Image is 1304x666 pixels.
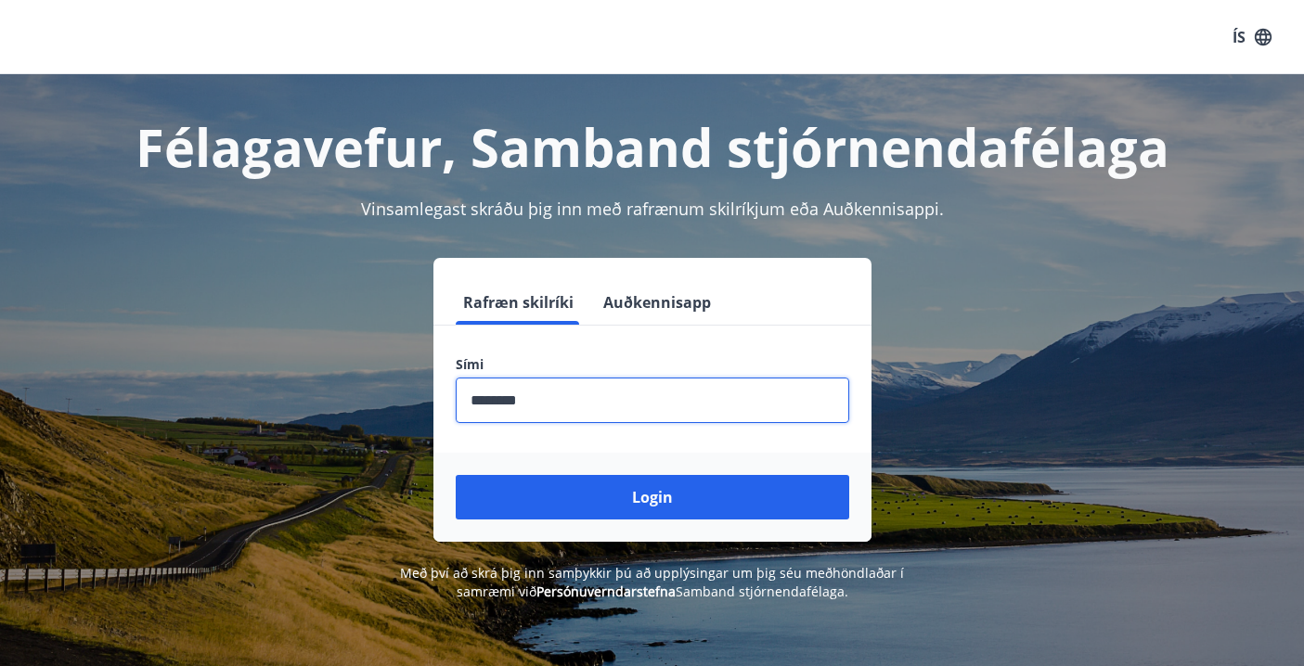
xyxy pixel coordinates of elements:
button: ÍS [1222,20,1282,54]
a: Persónuverndarstefna [536,583,676,600]
button: Login [456,475,849,519]
span: Vinsamlegast skráðu þig inn með rafrænum skilríkjum eða Auðkennisappi. [361,198,944,220]
label: Sími [456,355,849,374]
span: Með því að skrá þig inn samþykkir þú að upplýsingar um þig séu meðhöndlaðar í samræmi við Samband... [400,564,904,600]
button: Rafræn skilríki [456,280,581,325]
button: Auðkennisapp [596,280,718,325]
h1: Félagavefur, Samband stjórnendafélaga [22,111,1282,182]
